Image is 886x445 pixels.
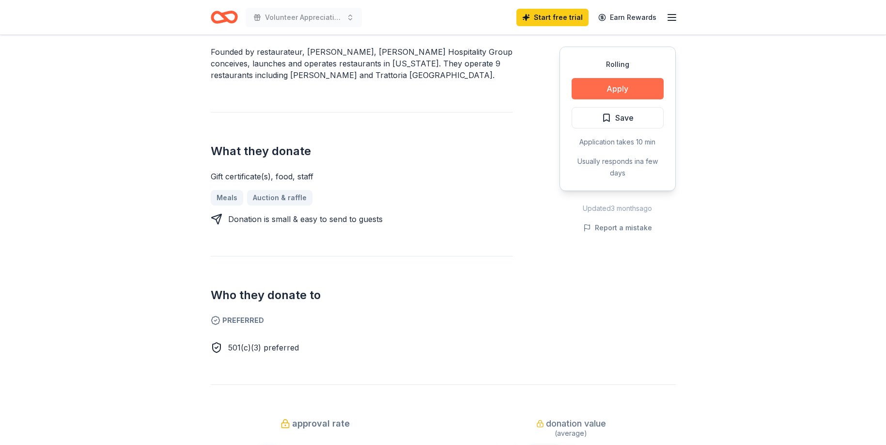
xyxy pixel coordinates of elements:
[228,213,383,225] div: Donation is small & easy to send to guests
[615,111,634,124] span: Save
[572,107,664,128] button: Save
[211,143,513,159] h2: What they donate
[516,9,589,26] a: Start free trial
[572,78,664,99] button: Apply
[265,12,342,23] span: Volunteer Appreciation Night
[546,416,606,431] span: donation value
[228,343,299,352] span: 501(c)(3) preferred
[592,9,662,26] a: Earn Rewards
[211,6,238,29] a: Home
[247,190,312,206] a: Auction & raffle
[211,190,243,206] a: Meals
[583,222,652,234] button: Report a mistake
[211,46,513,81] div: Founded by restaurateur, [PERSON_NAME], [PERSON_NAME] Hospitality Group conceives, launches and o...
[246,8,362,27] button: Volunteer Appreciation Night
[572,136,664,148] div: Application takes 10 min
[292,416,350,431] span: approval rate
[560,203,676,214] div: Updated 3 months ago
[572,156,664,179] div: Usually responds in a few days
[211,171,513,182] div: Gift certificate(s), food, staff
[211,287,513,303] h2: Who they donate to
[572,59,664,70] div: Rolling
[466,428,676,439] div: (average)
[211,315,513,326] span: Preferred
